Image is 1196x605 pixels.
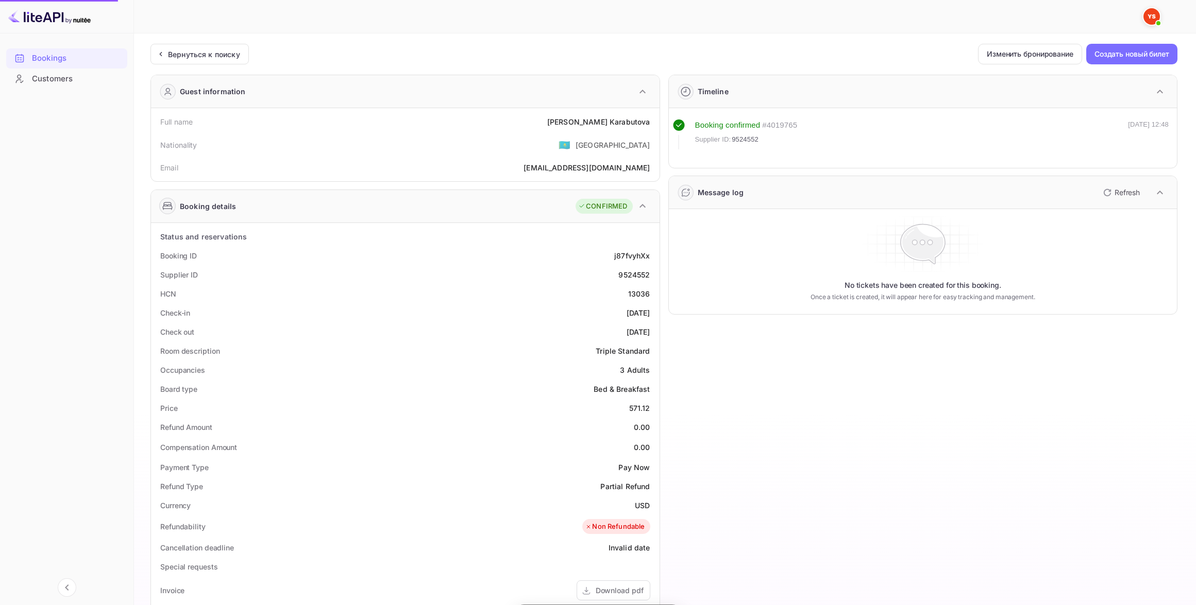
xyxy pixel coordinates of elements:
[160,269,198,280] div: Supplier ID
[618,462,650,473] div: Pay Now
[160,231,247,242] div: Status and reservations
[627,307,650,318] div: [DATE]
[6,48,127,67] a: Bookings
[160,326,194,337] div: Check out
[160,162,178,173] div: Email
[160,307,190,318] div: Check-in
[547,116,650,127] div: [PERSON_NAME] Karabutova
[785,292,1060,302] p: Once a ticket is created, it will appear here for easy tracking and management.
[629,403,650,413] div: 571.12
[635,500,650,511] div: USD
[762,119,797,131] div: # 4019765
[160,288,176,299] div: HCN
[180,86,246,97] div: Guest information
[1097,184,1144,201] button: Refresh
[618,269,650,280] div: 9524552
[6,48,127,68] div: Bookings
[609,542,650,553] div: Invalid date
[160,521,206,532] div: Refundability
[160,462,209,473] div: Payment Type
[559,135,570,154] span: United States
[160,542,234,553] div: Cancellation deadline
[524,162,650,173] div: [EMAIL_ADDRESS][DOMAIN_NAME]
[160,422,212,433] div: Refund Amount
[614,250,650,261] div: j87fvyhXx
[695,119,761,131] div: Booking confirmed
[180,201,236,212] div: Booking details
[1128,119,1169,149] div: [DATE] 12:48
[160,250,197,261] div: Booking ID
[160,500,191,511] div: Currency
[698,86,729,97] div: Timeline
[6,69,127,89] div: Customers
[634,422,650,433] div: 0.00
[160,481,203,492] div: Refund Type
[634,442,650,453] div: 0.00
[160,384,197,394] div: Board type
[8,8,91,25] img: Логотип LiteAPI
[160,116,193,127] div: Full name
[160,140,197,150] div: Nationality
[600,481,650,492] div: Partial Refund
[160,365,205,375] div: Occupancies
[160,345,220,356] div: Room description
[845,280,1001,290] p: No tickets have been created for this booking.
[978,44,1082,64] button: Изменить бронирование
[594,384,650,394] div: Bed & Breakfast
[576,140,650,150] div: [GEOGRAPHIC_DATA]
[732,134,759,145] span: 9524552
[32,53,122,64] div: Bookings
[596,585,644,596] div: Download pdf
[32,73,122,85] div: Customers
[628,288,650,299] div: 13036
[160,403,178,413] div: Price
[585,522,645,532] div: Non Refundable
[160,442,237,453] div: Compensation Amount
[6,69,127,88] a: Customers
[627,326,650,337] div: [DATE]
[160,561,217,572] div: Special requests
[1143,8,1160,25] img: Служба Поддержки Яндекса
[620,365,650,375] div: 3 Adults
[1086,44,1177,64] button: Создать новый билет
[58,578,76,597] button: Свернуть навигацию
[1115,187,1140,198] p: Refresh
[168,49,240,60] div: Вернуться к поиску
[160,585,184,596] div: Invoice
[596,345,650,356] div: Triple Standard
[578,201,627,212] div: CONFIRMED
[695,134,731,145] span: Supplier ID:
[698,187,744,198] div: Message log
